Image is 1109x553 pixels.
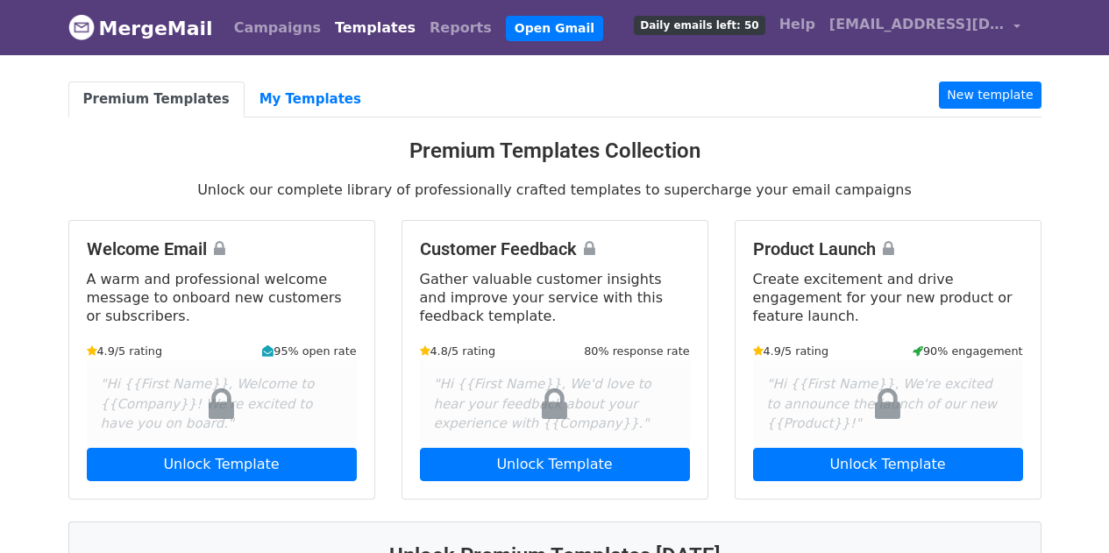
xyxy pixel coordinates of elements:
p: Gather valuable customer insights and improve your service with this feedback template. [420,270,690,325]
h4: Customer Feedback [420,238,690,259]
a: Open Gmail [506,16,603,41]
span: Daily emails left: 50 [634,16,764,35]
a: My Templates [245,82,376,117]
div: "Hi {{First Name}}, Welcome to {{Company}}! We're excited to have you on board." [87,360,357,448]
a: New template [939,82,1041,109]
div: "Hi {{First Name}}, We'd love to hear your feedback about your experience with {{Company}}." [420,360,690,448]
div: "Hi {{First Name}}, We're excited to announce the launch of our new {{Product}}!" [753,360,1023,448]
a: Unlock Template [87,448,357,481]
small: 90% engagement [913,343,1023,359]
p: Unlock our complete library of professionally crafted templates to supercharge your email campaigns [68,181,1041,199]
small: 4.8/5 rating [420,343,496,359]
a: Daily emails left: 50 [627,7,771,42]
p: A warm and professional welcome message to onboard new customers or subscribers. [87,270,357,325]
a: Campaigns [227,11,328,46]
a: [EMAIL_ADDRESS][DOMAIN_NAME] [822,7,1027,48]
small: 80% response rate [584,343,689,359]
a: Templates [328,11,423,46]
h4: Welcome Email [87,238,357,259]
span: [EMAIL_ADDRESS][DOMAIN_NAME] [829,14,1005,35]
small: 95% open rate [262,343,356,359]
a: Unlock Template [753,448,1023,481]
small: 4.9/5 rating [753,343,829,359]
h4: Product Launch [753,238,1023,259]
p: Create excitement and drive engagement for your new product or feature launch. [753,270,1023,325]
a: Help [772,7,822,42]
a: Reports [423,11,499,46]
a: Premium Templates [68,82,245,117]
img: MergeMail logo [68,14,95,40]
a: MergeMail [68,10,213,46]
a: Unlock Template [420,448,690,481]
small: 4.9/5 rating [87,343,163,359]
h3: Premium Templates Collection [68,138,1041,164]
